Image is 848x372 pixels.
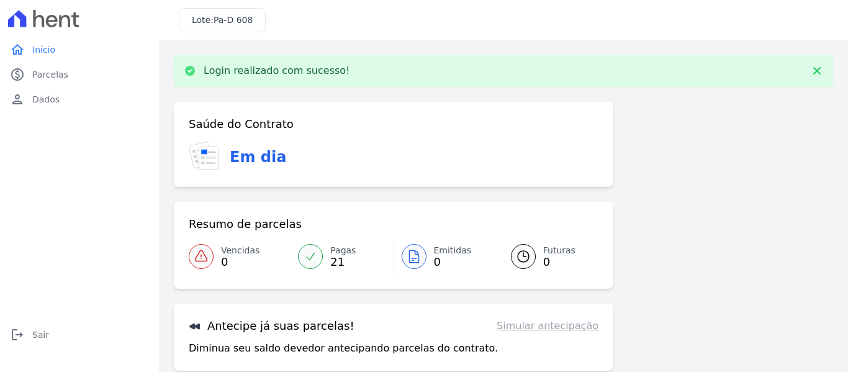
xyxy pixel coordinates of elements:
[189,239,291,274] a: Vencidas 0
[330,244,356,257] span: Pagas
[10,67,25,82] i: paid
[5,87,154,112] a: personDados
[10,92,25,107] i: person
[496,239,598,274] a: Futuras 0
[5,37,154,62] a: homeInício
[434,257,472,267] span: 0
[32,68,68,81] span: Parcelas
[189,117,294,132] h3: Saúde do Contrato
[10,327,25,342] i: logout
[32,93,60,106] span: Dados
[32,43,55,56] span: Início
[543,257,575,267] span: 0
[221,257,259,267] span: 0
[10,42,25,57] i: home
[5,62,154,87] a: paidParcelas
[189,341,498,356] p: Diminua seu saldo devedor antecipando parcelas do contrato.
[330,257,356,267] span: 21
[230,146,286,168] h3: Em dia
[394,239,496,274] a: Emitidas 0
[434,244,472,257] span: Emitidas
[189,217,302,232] h3: Resumo de parcelas
[291,239,393,274] a: Pagas 21
[204,65,350,77] p: Login realizado com sucesso!
[221,244,259,257] span: Vencidas
[5,322,154,347] a: logoutSair
[214,15,253,25] span: Pa-D 608
[543,244,575,257] span: Futuras
[189,319,354,333] h3: Antecipe já suas parcelas!
[497,319,598,333] a: Simular antecipação
[192,14,253,27] h3: Lote:
[32,329,49,341] span: Sair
